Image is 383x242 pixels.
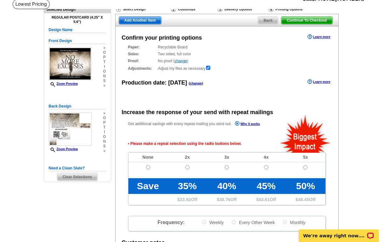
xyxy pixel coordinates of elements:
div: Customize [170,6,217,12]
div: Production date: [122,79,203,87]
td: 45% [246,178,286,194]
span: o [103,116,106,120]
img: Customize [171,6,176,12]
label: Weekly [201,219,224,225]
img: biggestImpact.png [279,114,331,153]
strong: Paper: [128,44,156,50]
div: Two sided, full color [128,51,326,57]
td: 40% [207,178,246,194]
strong: Adjustments: [128,66,156,71]
span: o [103,135,106,139]
span: n [103,74,106,79]
span: i [103,130,106,135]
div: Recyclable Board [128,44,326,50]
input: Weekly [202,220,206,224]
span: ( ) [189,81,203,85]
td: 4x [246,152,286,162]
td: None [128,152,168,162]
td: 50% [286,178,325,194]
span: 33.92 [180,197,191,202]
a: Zoom Preview [49,82,78,85]
span: o [103,50,106,55]
a: Learn more [307,79,330,84]
div: Printing Options [268,6,323,14]
span: o [103,69,106,74]
td: 2x [168,152,207,162]
td: $ Off [207,194,246,205]
span: t [103,125,106,130]
iframe: LiveChat chat widget [295,222,383,242]
div: No proof ( ) [128,58,326,64]
a: change [175,59,187,63]
span: Clear Selections [57,173,97,181]
a: Add Another Item [119,16,161,25]
td: 5x [286,152,325,162]
h5: Back Design [49,103,106,109]
div: Confirm your printing options [122,34,202,42]
span: » [103,111,106,116]
span: [DATE] [168,80,187,86]
td: $ Off [168,194,207,205]
a: change [190,81,202,85]
a: Learn more [307,34,330,39]
span: s [103,79,106,83]
img: Printing Options & Summary [268,6,274,12]
div: Selected Design [44,6,111,12]
strong: Proof: [128,58,156,64]
td: $ Off [286,194,325,205]
img: Delivery Options [217,6,223,12]
span: p [103,55,106,60]
img: Select Design [116,6,121,12]
h4: Regular Postcard (4.25" x 5.6") [49,15,106,24]
strong: Sides: [128,51,156,57]
span: • Please make a repeat selection using the radio buttons below. [128,135,326,152]
span: 43.61 [259,197,270,202]
div: Increase the response of your send with repeat mailings [122,108,273,117]
span: » [103,83,106,88]
label: Every Other Week [231,219,275,225]
span: Continue To Checkout [281,17,332,24]
span: n [103,139,106,144]
img: small-thumb.jpg [49,47,92,80]
input: Monthly [283,220,287,224]
td: $ Off [246,194,286,205]
span: 38.76 [219,197,230,202]
a: Back [258,16,278,25]
a: Why it works [235,121,260,128]
span: Back [258,17,278,24]
span: Frequency: [157,220,184,225]
div: Delivery Options [217,6,268,14]
span: s [103,144,106,149]
span: 48.45 [298,197,309,202]
p: Get additional savings with every repeat mailing you send out. [128,120,273,128]
h5: Design Name [49,27,106,33]
h5: Need a Clean Slate? [49,165,106,171]
h5: Front Design [49,38,106,44]
span: i [103,64,106,69]
input: Every Other Week [232,220,236,224]
span: » [103,46,106,50]
span: Add Another Item [119,17,161,24]
span: » [103,149,106,153]
td: 3x [207,152,246,162]
td: Save [128,178,168,194]
td: 35% [168,178,207,194]
img: small-thumb.jpg [49,113,92,146]
a: Zoom Preview [49,147,78,151]
div: Adjust my files as necessary [128,65,326,71]
span: t [103,60,106,64]
span: p [103,120,106,125]
div: Select Design [115,6,170,14]
label: Monthly [282,219,306,225]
